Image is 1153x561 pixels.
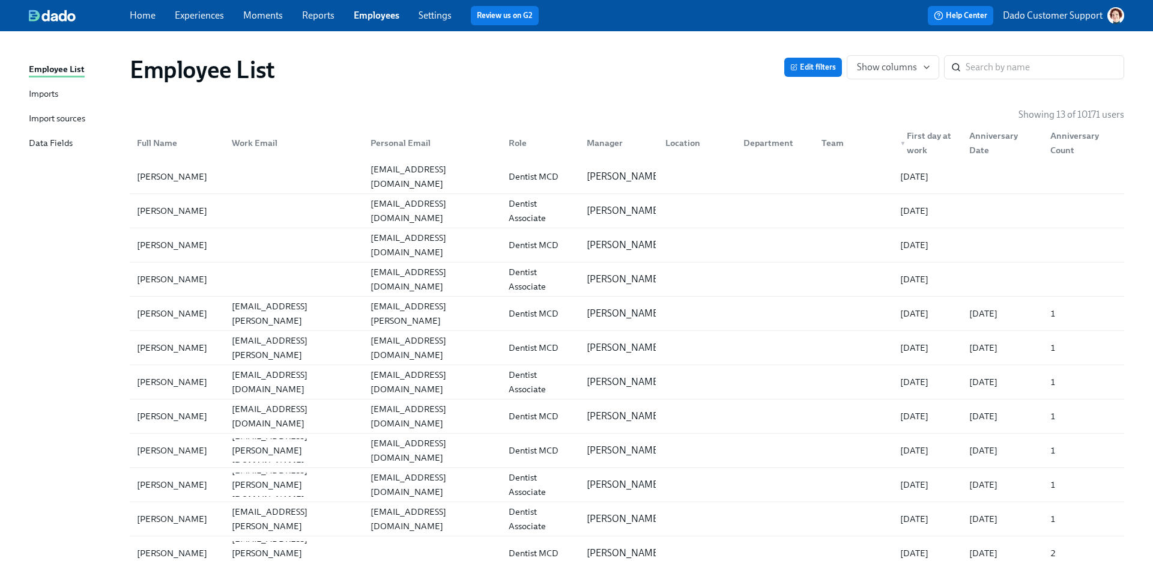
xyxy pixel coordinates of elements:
span: ▼ [900,141,906,147]
div: [EMAIL_ADDRESS][PERSON_NAME][DOMAIN_NAME] [227,429,360,472]
p: Dado Customer Support [1003,9,1103,22]
div: [EMAIL_ADDRESS][DOMAIN_NAME] [366,231,499,259]
div: Anniversary Date [960,131,1041,155]
div: [PERSON_NAME] [132,341,222,355]
div: [DATE] [895,238,960,252]
div: [EMAIL_ADDRESS][DOMAIN_NAME] [366,265,499,294]
a: [PERSON_NAME][EMAIL_ADDRESS][DOMAIN_NAME][EMAIL_ADDRESS][DOMAIN_NAME]Dentist MCD[PERSON_NAME][DAT... [130,399,1124,434]
div: [PERSON_NAME][EMAIL_ADDRESS][DOMAIN_NAME]Dentist MCD[PERSON_NAME][DATE] [130,160,1124,193]
div: [PERSON_NAME][PERSON_NAME][EMAIL_ADDRESS][PERSON_NAME][DOMAIN_NAME][EMAIL_ADDRESS][DOMAIN_NAME]De... [130,502,1124,536]
button: Edit filters [784,58,842,77]
div: [DATE] [895,443,960,458]
div: Import sources [29,112,85,127]
div: [DATE] [964,546,1041,560]
p: [PERSON_NAME] [587,307,661,320]
div: Dentist MCD [504,409,577,423]
input: Search by name [966,55,1124,79]
div: [PERSON_NAME] [132,169,222,184]
a: [PERSON_NAME][EMAIL_ADDRESS][PERSON_NAME][DOMAIN_NAME][EMAIL_ADDRESS][DOMAIN_NAME]Dentist MCD[PER... [130,434,1124,468]
p: [PERSON_NAME] [587,410,661,423]
div: Dentist Associate [504,505,577,533]
div: [DATE] [964,443,1041,458]
div: [DATE] [895,512,960,526]
p: [PERSON_NAME] [587,273,661,286]
div: [PERSON_NAME][EMAIL_ADDRESS][DOMAIN_NAME]Dentist Associate[PERSON_NAME][DATE] [130,194,1124,228]
div: Dentist Associate [504,470,577,499]
div: Work Email [227,136,360,150]
div: [PERSON_NAME] [132,409,222,423]
h1: Employee List [130,55,275,84]
div: [DATE] [895,375,960,389]
p: [PERSON_NAME] [587,341,661,354]
div: [DATE] [895,478,960,492]
div: [DATE] [964,478,1041,492]
div: Dentist Associate [504,265,577,294]
div: Imports [29,87,58,102]
a: Experiences [175,10,224,21]
a: dado [29,10,130,22]
div: 1 [1046,409,1122,423]
div: [PERSON_NAME] [132,272,222,287]
div: [PERSON_NAME][EMAIL_ADDRESS][PERSON_NAME][DOMAIN_NAME] [227,490,360,548]
div: [EMAIL_ADDRESS][DOMAIN_NAME] [227,402,360,431]
div: [PERSON_NAME][EMAIL_ADDRESS][PERSON_NAME][DOMAIN_NAME] [366,285,499,342]
p: [PERSON_NAME] [587,547,661,560]
div: [PERSON_NAME] [132,512,222,526]
div: Manager [582,136,655,150]
img: AATXAJw-nxTkv1ws5kLOi-TQIsf862R-bs_0p3UQSuGH=s96-c [1107,7,1124,24]
div: 1 [1046,512,1122,526]
div: [PERSON_NAME] [132,204,222,218]
div: Department [739,136,812,150]
div: [PERSON_NAME][EMAIL_ADDRESS][PERSON_NAME][DOMAIN_NAME] [227,319,360,377]
a: [PERSON_NAME][EMAIL_ADDRESS][DOMAIN_NAME]Dentist MCD[PERSON_NAME][DATE] [130,160,1124,194]
div: [PERSON_NAME] [132,375,222,389]
p: [PERSON_NAME] [587,512,661,526]
p: [PERSON_NAME] [587,444,661,457]
div: [PERSON_NAME][EMAIL_ADDRESS][DOMAIN_NAME]Dentist Associate[PERSON_NAME][DATE] [130,262,1124,296]
div: [PERSON_NAME] [132,238,222,252]
div: Anniversary Date [964,129,1041,157]
a: [PERSON_NAME][EMAIL_ADDRESS][DOMAIN_NAME]Dentist Associate[PERSON_NAME][DATE] [130,262,1124,297]
span: Help Center [934,10,987,22]
div: [DATE] [964,409,1041,423]
a: [PERSON_NAME][EMAIL_ADDRESS][DOMAIN_NAME]Dentist MCD[PERSON_NAME][DATE] [130,228,1124,262]
div: [DATE] [964,375,1041,389]
span: Show columns [857,61,929,73]
a: Moments [243,10,283,21]
div: Personal Email [366,136,499,150]
div: [EMAIL_ADDRESS][DOMAIN_NAME] [366,436,499,465]
a: Home [130,10,156,21]
div: [EMAIL_ADDRESS][DOMAIN_NAME] [366,505,499,533]
div: [DATE] [895,341,960,355]
div: [PERSON_NAME][PERSON_NAME][EMAIL_ADDRESS][PERSON_NAME][DOMAIN_NAME][PERSON_NAME][EMAIL_ADDRESS][P... [130,297,1124,330]
button: Review us on G2 [471,6,539,25]
img: dado [29,10,76,22]
div: Dentist MCD [504,443,577,458]
div: [DATE] [964,341,1041,355]
div: [DATE] [895,409,960,423]
a: Employees [354,10,399,21]
div: [EMAIL_ADDRESS][DOMAIN_NAME] [227,368,360,396]
div: Anniversary Count [1041,131,1122,155]
div: [PERSON_NAME][EMAIL_ADDRESS][PERSON_NAME][DOMAIN_NAME][EMAIL_ADDRESS][DOMAIN_NAME]Dentist MCD[PER... [130,434,1124,467]
div: [PERSON_NAME][EMAIL_ADDRESS][PERSON_NAME][DOMAIN_NAME] [227,285,360,342]
div: Dentist Associate [504,368,577,396]
a: [PERSON_NAME][PERSON_NAME][EMAIL_ADDRESS][PERSON_NAME][DOMAIN_NAME][PERSON_NAME][EMAIL_ADDRESS][P... [130,297,1124,331]
a: Reports [302,10,334,21]
div: [EMAIL_ADDRESS][DOMAIN_NAME] [366,162,499,191]
div: [DATE] [895,546,960,560]
div: [PERSON_NAME] [132,478,222,492]
div: 1 [1046,306,1122,321]
div: Full Name [132,136,222,150]
div: [EMAIL_ADDRESS][DOMAIN_NAME] [366,470,499,499]
p: [PERSON_NAME] [587,170,661,183]
div: Work Email [222,131,360,155]
div: [DATE] [895,169,960,184]
div: [EMAIL_ADDRESS][DOMAIN_NAME] [366,368,499,396]
a: Settings [419,10,452,21]
div: Dentist MCD [504,306,577,321]
button: Dado Customer Support [1003,7,1124,24]
a: Import sources [29,112,120,127]
div: Manager [577,131,655,155]
div: Personal Email [361,131,499,155]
